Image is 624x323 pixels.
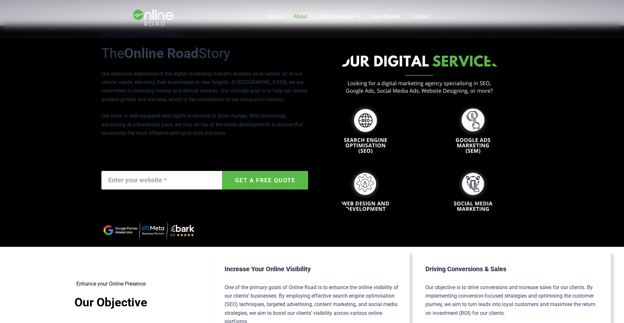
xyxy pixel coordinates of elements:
form: Contact form [101,171,308,190]
p: Our team is well-equipped and highly motivated to drive change. With technology advancing at a br... [101,112,308,137]
strong: Increase Your Online Visibility [225,265,311,273]
a: Case Studies [370,11,401,22]
strong: Road [167,45,199,61]
p: The Story [101,45,308,62]
button: GET A FREE QUOTE [222,171,308,190]
a: About [293,11,308,22]
a: Digital Services [318,11,360,22]
input: Enter your website * [101,171,222,190]
a: Home [268,11,283,22]
p: Our extensive experience in the digital marketing industry enables us to satisfy all of our clien... [101,70,308,104]
p: Our objective is to drive conversions and increase sales for our clients. By implementing convers... [425,283,601,318]
a: Contact [411,11,430,22]
strong: Online [124,45,164,61]
strong: Driving Conversions & Sales [425,265,506,273]
p: Enhance your Online Presence [23,280,199,288]
p: Our Objective [23,297,199,309]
